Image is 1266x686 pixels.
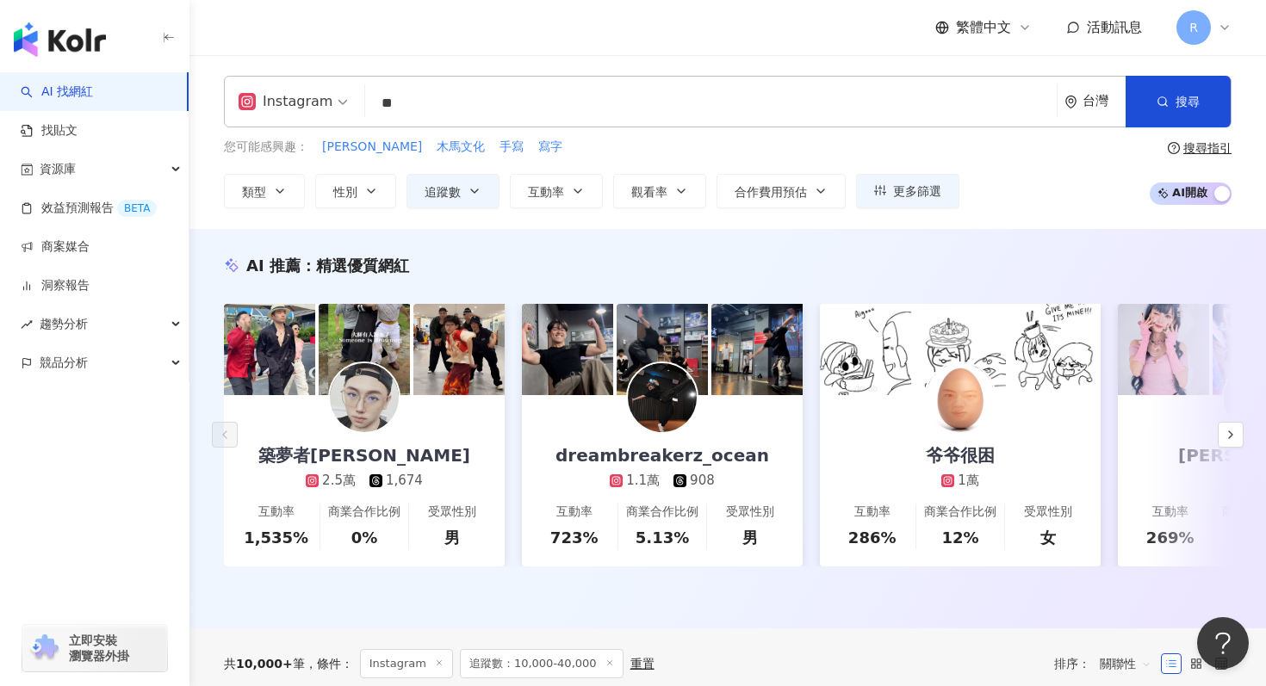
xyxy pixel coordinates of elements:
[556,504,593,521] div: 互動率
[333,185,357,199] span: 性別
[500,139,524,156] span: 手寫
[21,122,78,139] a: 找貼文
[522,395,803,566] a: dreambreakerz_ocean1.1萬908互動率723%商業合作比例5.13%受眾性別男
[528,185,564,199] span: 互動率
[244,527,308,548] div: 1,535%
[499,138,524,157] button: 手寫
[1146,527,1195,548] div: 269%
[550,527,599,548] div: 723%
[40,343,88,382] span: 競品分析
[820,304,911,395] img: post-image
[626,472,660,490] div: 1.1萬
[28,634,61,662] img: chrome extension
[848,527,897,548] div: 286%
[1152,504,1188,521] div: 互動率
[628,363,697,432] img: KOL Avatar
[444,527,460,548] div: 男
[1009,304,1101,395] img: post-image
[460,649,624,678] span: 追蹤數：10,000-40,000
[510,174,603,208] button: 互動率
[40,150,76,188] span: 資源庫
[956,18,1011,37] span: 繁體中文
[321,138,423,157] button: [PERSON_NAME]
[636,527,689,548] div: 5.13%
[437,139,485,156] span: 木馬文化
[413,304,505,395] img: post-image
[246,255,409,276] div: AI 推薦 ：
[1126,76,1231,127] button: 搜尋
[1024,504,1072,521] div: 受眾性別
[21,238,90,256] a: 商案媒合
[915,304,1006,395] img: post-image
[1118,304,1209,395] img: post-image
[1040,527,1056,548] div: 女
[926,363,995,432] img: KOL Avatar
[626,504,698,521] div: 商業合作比例
[236,657,293,671] span: 10,000+
[1083,94,1126,108] div: 台灣
[224,174,305,208] button: 類型
[319,304,410,395] img: post-image
[40,305,88,343] span: 趨勢分析
[258,504,295,521] div: 互動率
[21,83,93,101] a: searchAI 找網紅
[630,657,655,671] div: 重置
[241,443,487,467] div: 築夢者[PERSON_NAME]
[305,657,353,671] span: 條件 ：
[538,443,786,467] div: dreambreakerz_ocean
[1064,96,1077,108] span: environment
[893,184,941,198] span: 更多篩選
[726,504,774,521] div: 受眾性別
[386,472,423,490] div: 1,674
[425,185,461,199] span: 追蹤數
[224,304,315,395] img: post-image
[711,304,803,395] img: post-image
[854,504,891,521] div: 互動率
[406,174,500,208] button: 追蹤數
[1183,141,1232,155] div: 搜尋指引
[1176,95,1200,108] span: 搜尋
[742,527,758,548] div: 男
[224,657,305,671] div: 共 筆
[242,185,266,199] span: 類型
[351,527,378,548] div: 0%
[322,472,356,490] div: 2.5萬
[360,649,453,678] span: Instagram
[537,138,563,157] button: 寫字
[1168,142,1180,154] span: question-circle
[316,256,409,275] span: 精選優質網紅
[617,304,708,395] img: post-image
[1087,19,1142,35] span: 活動訊息
[322,139,422,156] span: [PERSON_NAME]
[958,472,979,490] div: 1萬
[436,138,486,157] button: 木馬文化
[1189,18,1198,37] span: R
[1197,617,1249,669] iframe: Help Scout Beacon - Open
[924,504,996,521] div: 商業合作比例
[522,304,613,395] img: post-image
[428,504,476,521] div: 受眾性別
[1054,650,1161,677] div: 排序：
[820,395,1101,566] a: 爷爷很困1萬互動率286%商業合作比例12%受眾性別女
[14,22,106,57] img: logo
[690,472,715,490] div: 908
[239,88,332,115] div: Instagram
[21,318,33,331] span: rise
[328,504,400,521] div: 商業合作比例
[735,185,807,199] span: 合作費用預估
[315,174,396,208] button: 性別
[538,139,562,156] span: 寫字
[224,139,308,156] span: 您可能感興趣：
[909,443,1012,467] div: 爷爷很困
[21,200,157,217] a: 效益預測報告BETA
[717,174,846,208] button: 合作費用預估
[613,174,706,208] button: 觀看率
[1100,650,1151,677] span: 關聯性
[21,277,90,294] a: 洞察報告
[22,625,167,671] a: chrome extension立即安裝 瀏覽器外掛
[856,174,959,208] button: 更多篩選
[330,363,399,432] img: KOL Avatar
[941,527,978,548] div: 12%
[631,185,667,199] span: 觀看率
[69,633,129,664] span: 立即安裝 瀏覽器外掛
